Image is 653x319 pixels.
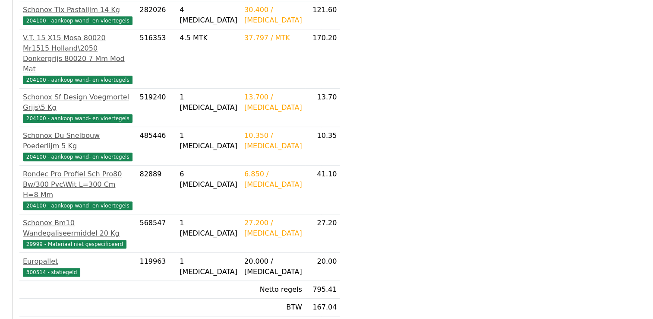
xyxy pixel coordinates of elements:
[306,1,341,29] td: 121.60
[306,253,341,281] td: 20.00
[306,281,341,299] td: 795.41
[244,131,302,151] div: 10.350 / [MEDICAL_DATA]
[180,218,237,239] div: 1 [MEDICAL_DATA]
[180,169,237,190] div: 6 [MEDICAL_DATA]
[136,253,176,281] td: 119963
[306,299,341,316] td: 167.04
[23,256,132,267] div: Europallet
[306,29,341,89] td: 170.20
[23,131,132,162] a: Schonox Du Snelbouw Poederlijm 5 Kg204100 - aankoop wand- en vloertegels
[23,240,126,249] span: 29999 - Materiaal niet gespecificeerd
[306,127,341,166] td: 10.35
[23,16,132,25] span: 204100 - aankoop wand- en vloertegels
[241,299,306,316] td: BTW
[23,131,132,151] div: Schonox Du Snelbouw Poederlijm 5 Kg
[23,268,80,277] span: 300514 - statiegeld
[136,214,176,253] td: 568547
[244,256,302,277] div: 20.000 / [MEDICAL_DATA]
[23,256,132,277] a: Europallet300514 - statiegeld
[244,169,302,190] div: 6.850 / [MEDICAL_DATA]
[23,76,132,84] span: 204100 - aankoop wand- en vloertegels
[306,166,341,214] td: 41.10
[244,218,302,239] div: 27.200 / [MEDICAL_DATA]
[136,29,176,89] td: 516353
[306,89,341,127] td: 13.70
[23,33,132,74] div: V.T. 15 X15 Mosa 80020 Mr1515 Holland\2050 Donkergrijs 80020 7 Mm Mod Mat
[23,114,132,123] span: 204100 - aankoop wand- en vloertegels
[23,33,132,85] a: V.T. 15 X15 Mosa 80020 Mr1515 Holland\2050 Donkergrijs 80020 7 Mm Mod Mat204100 - aankoop wand- e...
[23,218,132,249] a: Schonox Bm10 Wandegaliseermiddel 20 Kg29999 - Materiaal niet gespecificeerd
[306,214,341,253] td: 27.20
[241,281,306,299] td: Netto regels
[180,131,237,151] div: 1 [MEDICAL_DATA]
[23,153,132,161] span: 204100 - aankoop wand- en vloertegels
[23,92,132,113] div: Schonox Sf Design Voegmortel Grijs\5 Kg
[23,92,132,123] a: Schonox Sf Design Voegmortel Grijs\5 Kg204100 - aankoop wand- en vloertegels
[136,166,176,214] td: 82889
[180,33,237,43] div: 4.5 MTK
[180,256,237,277] div: 1 [MEDICAL_DATA]
[244,5,302,26] div: 30.400 / [MEDICAL_DATA]
[136,127,176,166] td: 485446
[244,33,302,43] div: 37.797 / MTK
[136,89,176,127] td: 519240
[244,92,302,113] div: 13.700 / [MEDICAL_DATA]
[180,5,237,26] div: 4 [MEDICAL_DATA]
[23,201,132,210] span: 204100 - aankoop wand- en vloertegels
[23,169,132,200] div: Rondec Pro Profiel Sch Pro80 Bw/300 Pvc\Wit L=300 Cm H=8 Mm
[136,1,176,29] td: 282026
[23,5,132,15] div: Schonox Tlx Pastalijm 14 Kg
[23,218,132,239] div: Schonox Bm10 Wandegaliseermiddel 20 Kg
[23,169,132,211] a: Rondec Pro Profiel Sch Pro80 Bw/300 Pvc\Wit L=300 Cm H=8 Mm204100 - aankoop wand- en vloertegels
[23,5,132,26] a: Schonox Tlx Pastalijm 14 Kg204100 - aankoop wand- en vloertegels
[180,92,237,113] div: 1 [MEDICAL_DATA]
